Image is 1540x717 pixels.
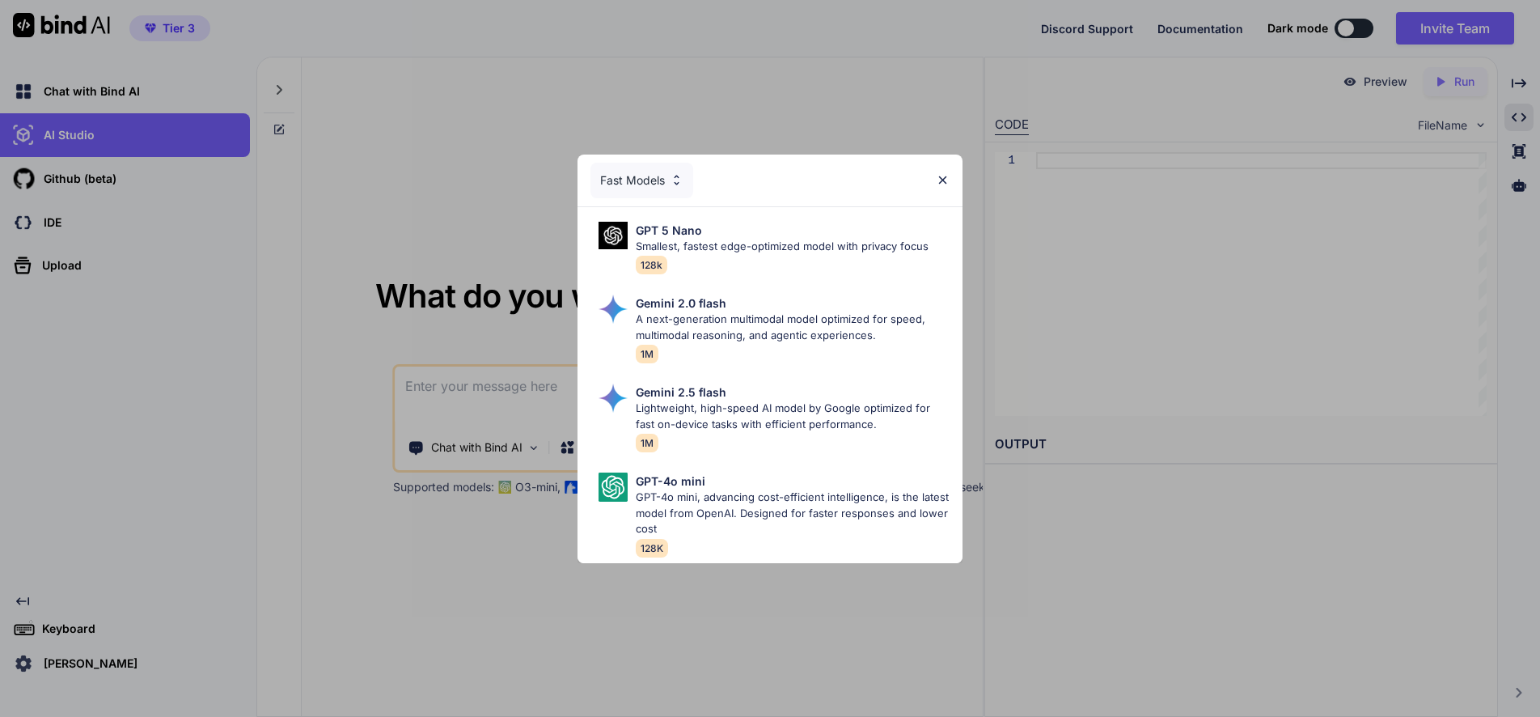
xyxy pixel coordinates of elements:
p: GPT 5 Nano [636,222,702,239]
span: 1M [636,345,658,363]
p: Gemini 2.5 flash [636,384,726,401]
img: Pick Models [599,384,628,413]
img: Pick Models [599,473,628,502]
p: GPT-4o mini, advancing cost-efficient intelligence, is the latest model from OpenAI. Designed for... [636,490,950,537]
p: Lightweight, high-speed AI model by Google optimized for fast on-device tasks with efficient perf... [636,401,950,432]
p: A next-generation multimodal model optimized for speed, multimodal reasoning, and agentic experie... [636,312,950,343]
p: Smallest, fastest edge-optimized model with privacy focus [636,239,929,255]
img: Pick Models [670,173,683,187]
img: Pick Models [599,295,628,324]
p: Gemini 2.0 flash [636,295,726,312]
img: close [936,173,950,187]
span: 128K [636,539,668,558]
div: Fast Models [590,163,693,198]
span: 1M [636,434,658,452]
img: Pick Models [599,222,628,250]
p: GPT-4o mini [636,473,705,490]
span: 128k [636,256,667,274]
